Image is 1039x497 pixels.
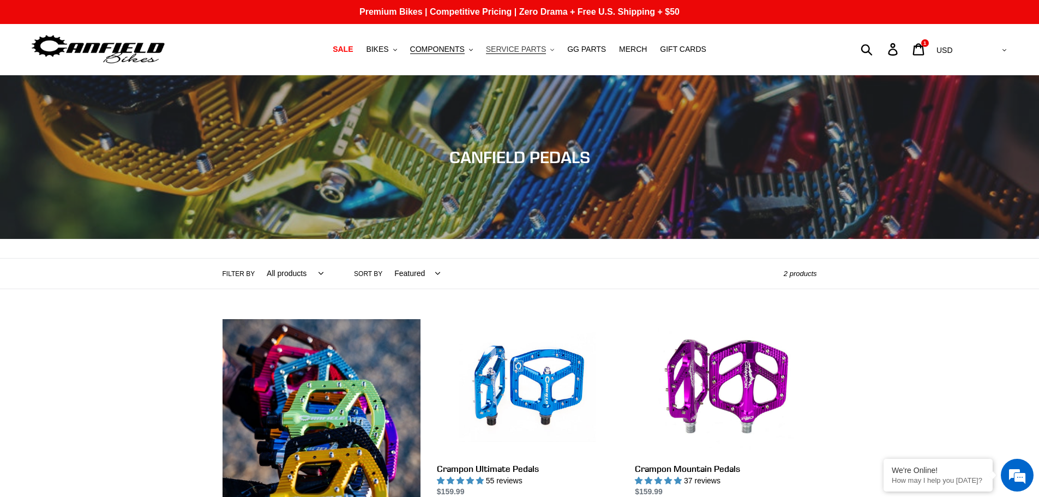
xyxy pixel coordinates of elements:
label: Filter by [223,269,255,279]
button: COMPONENTS [405,42,478,57]
a: SALE [327,42,358,57]
span: CANFIELD PEDALS [449,147,590,167]
div: We're Online! [892,466,984,475]
span: GIFT CARDS [660,45,706,54]
a: GIFT CARDS [654,42,712,57]
span: MERCH [619,45,647,54]
img: Canfield Bikes [30,32,166,67]
div: Chat with us now [73,61,200,75]
span: GG PARTS [567,45,606,54]
a: GG PARTS [562,42,611,57]
span: COMPONENTS [410,45,465,54]
button: SERVICE PARTS [481,42,560,57]
div: Minimize live chat window [179,5,205,32]
span: SALE [333,45,353,54]
span: BIKES [366,45,388,54]
a: 1 [906,38,932,61]
textarea: Type your message and hit 'Enter' [5,298,208,336]
img: d_696896380_company_1647369064580_696896380 [35,55,62,82]
span: We're online! [63,137,151,248]
label: Sort by [354,269,382,279]
p: How may I help you today? [892,476,984,484]
span: SERVICE PARTS [486,45,546,54]
span: 1 [923,40,926,46]
input: Search [867,37,894,61]
div: Navigation go back [12,60,28,76]
button: BIKES [361,42,402,57]
span: 2 products [784,270,817,278]
a: MERCH [614,42,652,57]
